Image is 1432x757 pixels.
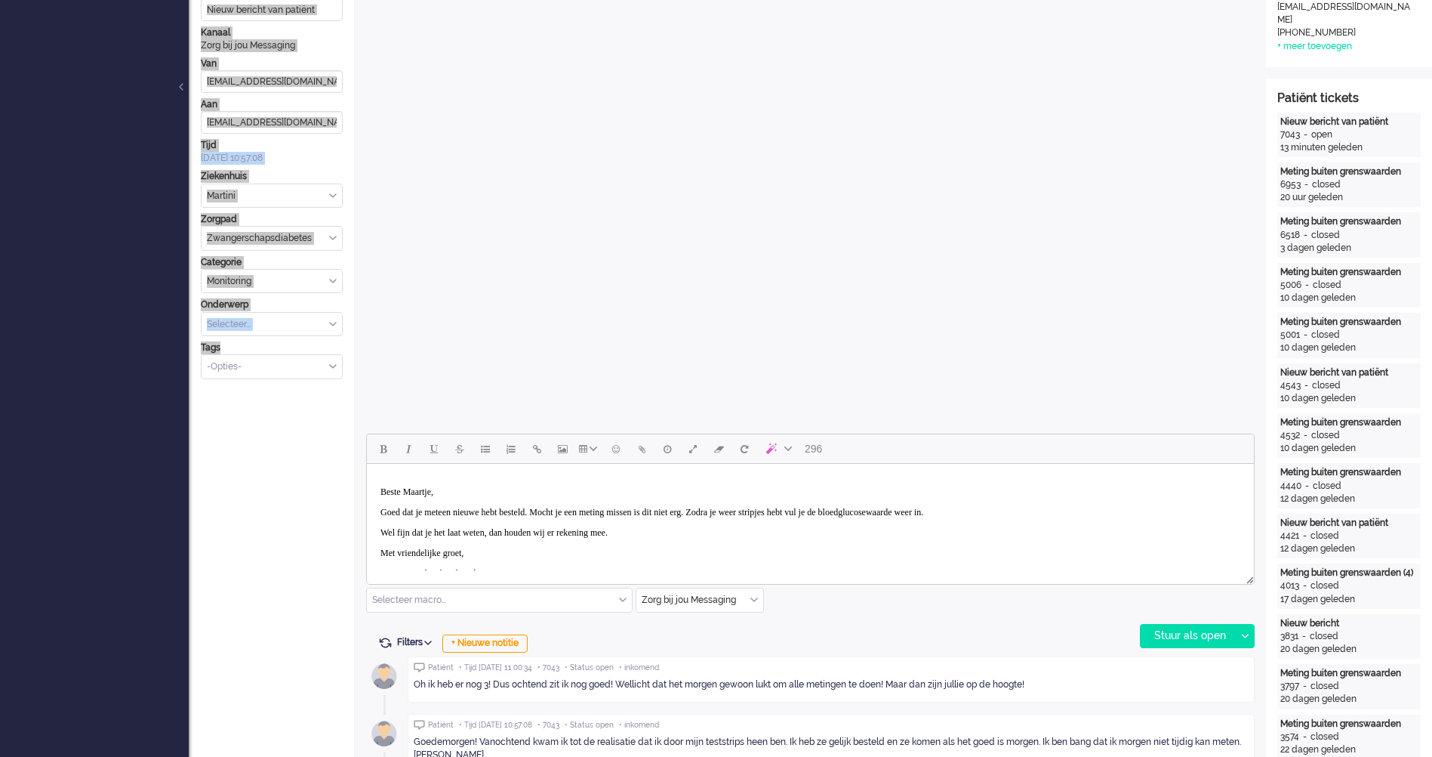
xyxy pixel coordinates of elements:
[1280,366,1418,379] div: Nieuw bericht van patiënt
[1310,630,1338,643] div: closed
[1280,542,1418,555] div: 12 dagen geleden
[421,436,447,462] button: Underline
[680,436,706,462] button: Fullscreen
[1280,242,1418,255] div: 3 dagen geleden
[550,436,575,462] button: Insert/edit image
[14,84,873,95] p: Met vriendelijke groet,
[396,436,421,462] button: Italic
[1300,229,1311,242] div: -
[1280,593,1418,606] div: 17 dagen geleden
[654,436,680,462] button: Delay message
[365,657,403,695] img: avatar
[498,436,524,462] button: Numbered list
[1280,643,1418,656] div: 20 dagen geleden
[565,720,614,731] span: • Status open
[201,98,343,111] div: Aan
[1311,128,1332,141] div: open
[1280,329,1300,341] div: 5001
[1280,630,1298,643] div: 3831
[201,213,343,226] div: Zorgpad
[1280,266,1418,279] div: Meting buiten grenswaarden
[1311,329,1340,341] div: closed
[757,436,798,462] button: AI
[1301,379,1312,392] div: -
[428,663,454,673] span: Patiënt
[1313,480,1341,493] div: closed
[537,720,559,731] span: • 7043
[1280,480,1301,493] div: 4440
[1301,480,1313,493] div: -
[1313,279,1341,292] div: closed
[442,635,528,653] div: + Nieuwe notitie
[14,23,873,34] p: Beste Maartje,
[201,139,343,152] div: Tijd
[201,170,343,183] div: Ziekenhuis
[1141,625,1235,647] div: Stuur als open
[370,436,396,462] button: Bold
[1277,90,1421,107] div: Patiënt tickets
[1299,731,1310,743] div: -
[1312,379,1341,392] div: closed
[414,678,1249,691] div: Oh ik heb er nog 3! Dus ochtend zit ik nog goed! Wellicht dat het morgen gewoon lukt om alle meti...
[1277,40,1352,53] div: + meer toevoegen
[1280,379,1301,392] div: 4543
[201,26,343,39] div: Kanaal
[1299,680,1310,693] div: -
[447,436,473,462] button: Strikethrough
[524,436,550,462] button: Insert/edit link
[1280,128,1300,141] div: 7043
[603,436,629,462] button: Emoticons
[201,57,343,70] div: Van
[805,443,822,455] span: 296
[1310,680,1339,693] div: closed
[1311,429,1340,442] div: closed
[619,663,659,673] span: • inkomend
[1280,667,1418,680] div: Meting buiten grenswaarden
[1280,680,1299,693] div: 3797
[14,43,873,54] p: Goed dat je meteen nieuwe hebt besteld. Mocht je een meting missen is dit niet erg. Zodra je weer...
[1280,718,1418,731] div: Meting buiten grenswaarden
[619,720,659,731] span: • inkomend
[1300,128,1311,141] div: -
[367,464,1254,570] iframe: Rich Text Area
[1301,279,1313,292] div: -
[1299,530,1310,542] div: -
[201,354,343,379] div: Select Tags
[1280,743,1418,756] div: 22 dagen geleden
[1280,116,1418,128] div: Nieuw bericht van patiënt
[1280,316,1418,329] div: Meting buiten grenswaarden
[1312,178,1341,191] div: closed
[731,436,757,462] button: Reset content
[201,256,343,269] div: Categorie
[6,6,881,132] body: Rich Text Area. Press ALT-0 for help.
[1280,341,1418,354] div: 10 dagen geleden
[1277,26,1413,39] div: [PHONE_NUMBER]
[473,436,498,462] button: Bullet list
[1280,530,1299,542] div: 4421
[1301,178,1312,191] div: -
[575,436,603,462] button: Table
[1280,279,1301,292] div: 5006
[1299,579,1310,592] div: -
[1300,429,1311,442] div: -
[201,341,343,354] div: Tags
[1280,517,1418,530] div: Nieuw bericht van patiënt
[1280,178,1301,191] div: 6953
[414,663,425,672] img: ic_chat_grey.svg
[1280,693,1418,706] div: 20 dagen geleden
[397,637,437,647] span: Filters
[1277,1,1413,26] div: [EMAIL_ADDRESS][DOMAIN_NAME]
[1310,530,1339,542] div: closed
[1280,466,1418,479] div: Meting buiten grenswaarden
[1280,579,1299,592] div: 4013
[1280,141,1418,154] div: 13 minuten geleden
[1280,493,1418,505] div: 12 dagen geleden
[706,436,731,462] button: Clear formatting
[459,720,532,731] span: • Tijd [DATE] 10:57:08
[629,436,654,462] button: Add attachment
[1280,429,1300,442] div: 4532
[414,720,425,730] img: ic_chat_grey.svg
[1280,191,1418,204] div: 20 uur geleden
[14,104,873,116] p: Marga, verpleegkundige thuismonitoring.
[1310,731,1339,743] div: closed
